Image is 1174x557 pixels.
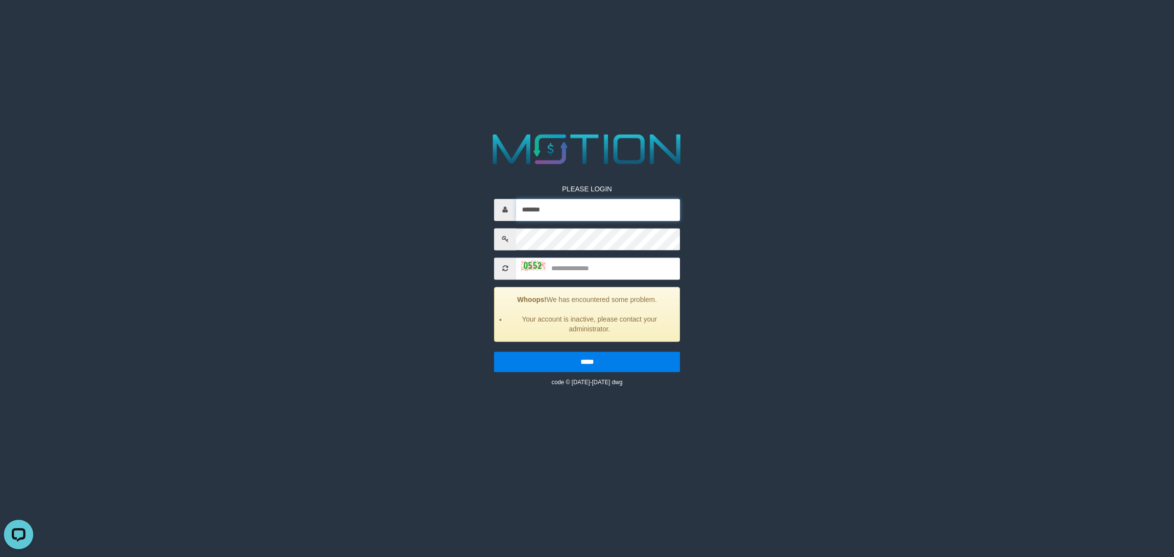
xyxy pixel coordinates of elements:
[551,379,622,386] small: code © [DATE]-[DATE] dwg
[494,287,680,342] div: We has encountered some problem.
[484,129,690,169] img: MOTION_logo.png
[521,260,545,270] img: captcha
[507,314,672,334] li: Your account is inactive, please contact your administrator.
[494,184,680,194] p: PLEASE LOGIN
[4,4,33,33] button: Open LiveChat chat widget
[517,296,546,303] strong: Whoops!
